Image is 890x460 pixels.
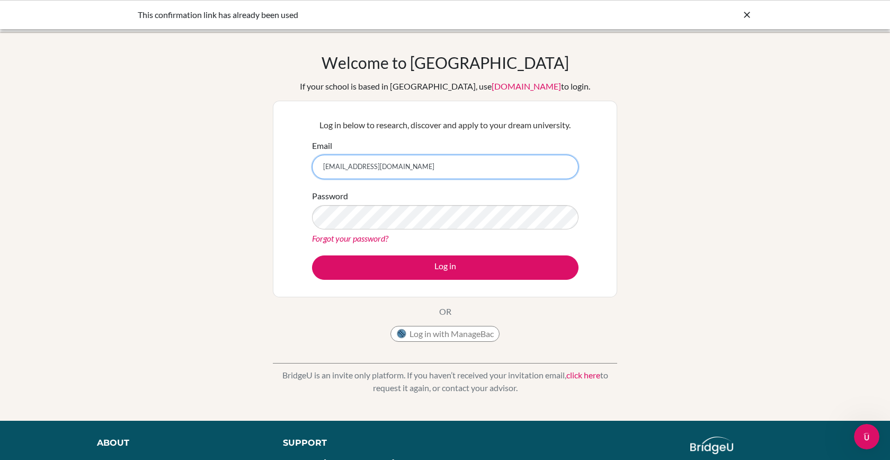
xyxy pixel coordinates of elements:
button: Log in [312,255,578,280]
p: BridgeU is an invite only platform. If you haven’t received your invitation email, to request it ... [273,369,617,394]
div: About [97,437,259,449]
iframe: Intercom live chat [854,424,879,449]
h1: Welcome to [GEOGRAPHIC_DATA] [322,53,569,72]
button: Log in with ManageBac [390,326,500,342]
img: logo_white@2x-f4f0deed5e89b7ecb1c2cc34c3e3d731f90f0f143d5ea2071677605dd97b5244.png [690,437,733,454]
label: Password [312,190,348,202]
label: Email [312,139,332,152]
a: [DOMAIN_NAME] [492,81,561,91]
a: click here [566,370,600,380]
p: OR [439,305,451,318]
div: Support [283,437,433,449]
a: Forgot your password? [312,233,388,243]
div: If your school is based in [GEOGRAPHIC_DATA], use to login. [300,80,590,93]
div: This confirmation link has already been used [138,8,593,21]
p: Log in below to research, discover and apply to your dream university. [312,119,578,131]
